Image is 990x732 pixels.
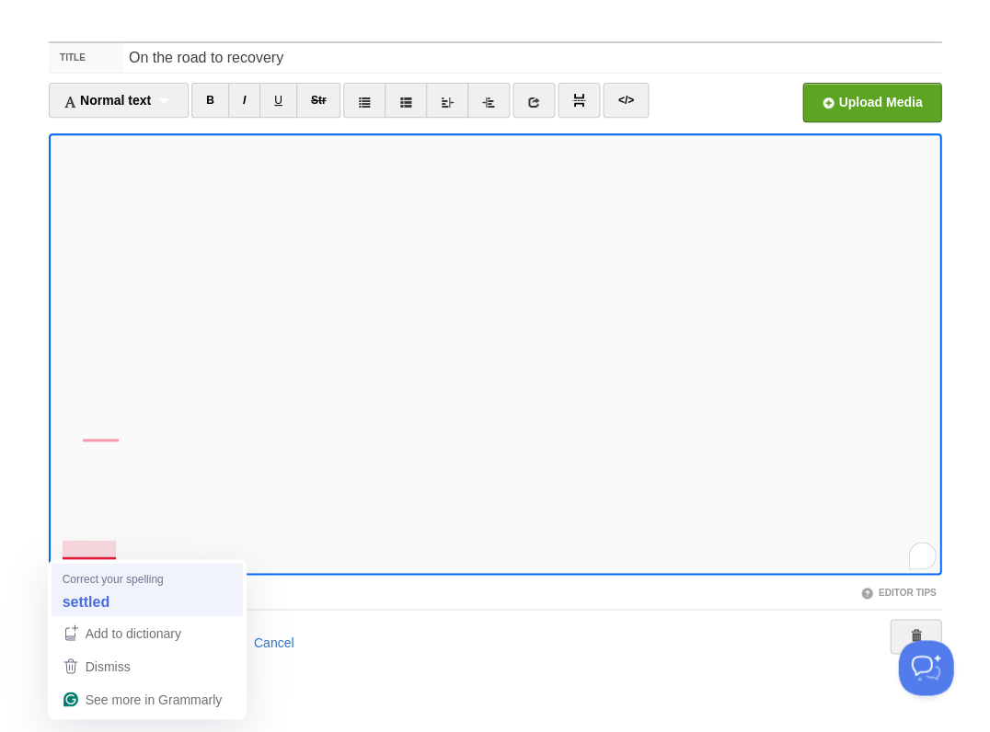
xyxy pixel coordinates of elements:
a: B [191,83,229,118]
a: </> [603,83,648,118]
a: U [259,83,297,118]
iframe: Help Scout Beacon - Open [898,640,953,695]
a: Editor Tips [860,587,936,597]
img: pagebreak-icon.png [572,94,585,107]
span: Normal text [63,93,151,108]
a: Str [296,83,341,118]
a: I [228,83,260,118]
del: Str [311,94,327,107]
a: Cancel [254,635,294,649]
label: Title [49,43,123,73]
